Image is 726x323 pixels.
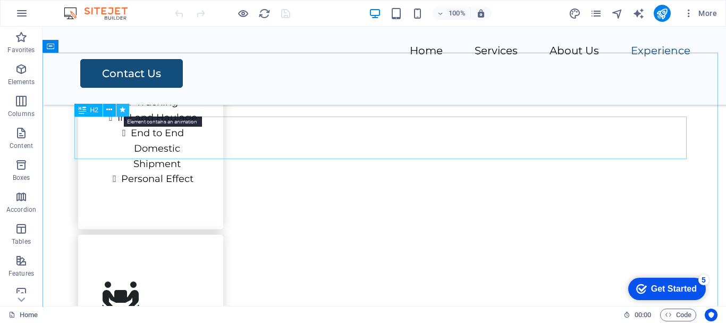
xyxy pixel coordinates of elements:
[90,107,98,113] span: H2
[632,7,645,20] button: text_generator
[8,110,35,118] p: Columns
[569,7,581,20] i: Design (Ctrl+Alt+Y)
[31,12,77,21] div: Get Started
[590,7,602,20] i: Pages (Ctrl+Alt+S)
[13,173,30,182] p: Boxes
[79,2,89,13] div: 5
[590,7,603,20] button: pages
[9,269,34,278] p: Features
[660,309,696,321] button: Code
[665,309,691,321] span: Code
[258,7,271,20] i: Reload page
[569,7,581,20] button: design
[679,5,721,22] button: More
[632,7,645,20] i: AI Writer
[623,309,652,321] h6: Session time
[10,142,33,150] p: Content
[705,309,717,321] button: Usercentrics
[656,7,668,20] i: Publish
[12,237,31,246] p: Tables
[635,309,651,321] span: 00 00
[642,311,644,319] span: :
[8,78,35,86] p: Elements
[258,7,271,20] button: reload
[124,117,202,127] mark: Element contains an animation
[449,7,466,20] h6: 100%
[683,8,717,19] span: More
[7,46,35,54] p: Favorites
[61,7,141,20] img: Editor Logo
[611,7,623,20] i: Navigator
[654,5,671,22] button: publish
[6,205,36,214] p: Accordion
[611,7,624,20] button: navigator
[433,7,470,20] button: 100%
[237,7,249,20] button: Click here to leave preview mode and continue editing
[9,309,38,321] a: Click to cancel selection. Double-click to open Pages
[9,5,86,28] div: Get Started 5 items remaining, 0% complete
